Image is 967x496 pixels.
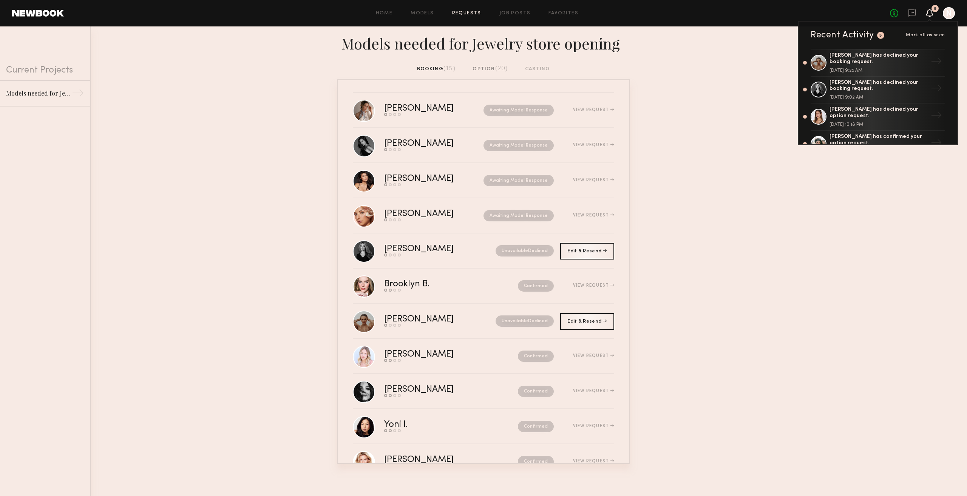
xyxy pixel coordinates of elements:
div: Models needed for Jewelry store opening [6,89,72,98]
div: → [72,87,84,102]
a: Brooklyn B.ConfirmedView Request [353,269,614,304]
nb-request-status: Confirmed [518,280,554,292]
a: Requests [452,11,481,16]
a: [PERSON_NAME]ConfirmedView Request [353,444,614,479]
nb-request-status: Confirmed [518,456,554,467]
div: → [928,134,945,154]
a: [PERSON_NAME]ConfirmedView Request [353,374,614,409]
a: [PERSON_NAME]Awaiting Model ResponseView Request [353,163,614,198]
div: [PERSON_NAME] [384,315,475,324]
nb-request-status: Awaiting Model Response [483,210,554,221]
div: [PERSON_NAME] [384,456,486,464]
div: Models needed for Jewelry store opening [337,32,630,53]
div: View Request [573,178,614,182]
div: [PERSON_NAME] [384,385,486,394]
a: [PERSON_NAME]UnavailableDeclined [353,304,614,339]
div: Recent Activity [811,31,874,40]
a: [PERSON_NAME] has declined your option request.[DATE] 10:18 PM→ [811,104,945,131]
nb-request-status: Awaiting Model Response [483,175,554,186]
nb-request-status: Confirmed [518,386,554,397]
div: View Request [573,213,614,218]
div: [PERSON_NAME] has declined your booking request. [830,53,928,65]
div: View Request [573,283,614,288]
a: [PERSON_NAME] has declined your booking request.[DATE] 9:02 AM→ [811,77,945,104]
a: Home [376,11,393,16]
a: [PERSON_NAME]Awaiting Model ResponseView Request [353,198,614,233]
div: 5 [879,34,882,38]
div: View Request [573,424,614,428]
span: Edit & Resend [567,319,607,324]
div: [DATE] 9:02 AM [830,95,928,100]
nb-request-status: Confirmed [518,421,554,432]
div: → [928,107,945,127]
div: View Request [573,459,614,464]
div: [PERSON_NAME] has confirmed your option request. [830,134,928,147]
a: Favorites [548,11,578,16]
div: [DATE] 10:18 PM [830,122,928,127]
a: N [943,7,955,19]
a: Models [411,11,434,16]
nb-request-status: Unavailable Declined [496,245,554,256]
div: View Request [573,108,614,112]
div: View Request [573,354,614,358]
div: → [928,80,945,99]
div: [PERSON_NAME] [384,139,469,148]
a: [PERSON_NAME]UnavailableDeclined [353,233,614,269]
span: Edit & Resend [567,249,607,253]
a: [PERSON_NAME] has declined your booking request.[DATE] 9:25 AM→ [811,49,945,77]
span: Mark all as seen [906,33,945,37]
a: [PERSON_NAME] has confirmed your option request.→ [811,131,945,158]
div: [PERSON_NAME] [384,245,475,253]
div: option [473,65,508,73]
div: [PERSON_NAME] [384,175,469,183]
div: [PERSON_NAME] [384,350,486,359]
div: 5 [934,7,936,11]
nb-request-status: Awaiting Model Response [483,105,554,116]
div: Brooklyn B. [384,280,474,289]
a: [PERSON_NAME]Awaiting Model ResponseView Request [353,93,614,128]
nb-request-status: Confirmed [518,351,554,362]
div: [PERSON_NAME] has declined your booking request. [830,80,928,93]
span: (20) [495,66,508,72]
a: Yoni I.ConfirmedView Request [353,409,614,444]
nb-request-status: Awaiting Model Response [483,140,554,151]
a: [PERSON_NAME]ConfirmedView Request [353,339,614,374]
nb-request-status: Unavailable Declined [496,315,554,327]
div: [PERSON_NAME] [384,210,469,218]
a: [PERSON_NAME]Awaiting Model ResponseView Request [353,128,614,163]
div: View Request [573,389,614,393]
a: Job Posts [499,11,531,16]
div: [DATE] 9:25 AM [830,68,928,73]
div: Yoni I. [384,420,463,429]
div: View Request [573,143,614,147]
div: [PERSON_NAME] [384,104,469,113]
div: → [928,53,945,73]
div: [PERSON_NAME] has declined your option request. [830,107,928,119]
